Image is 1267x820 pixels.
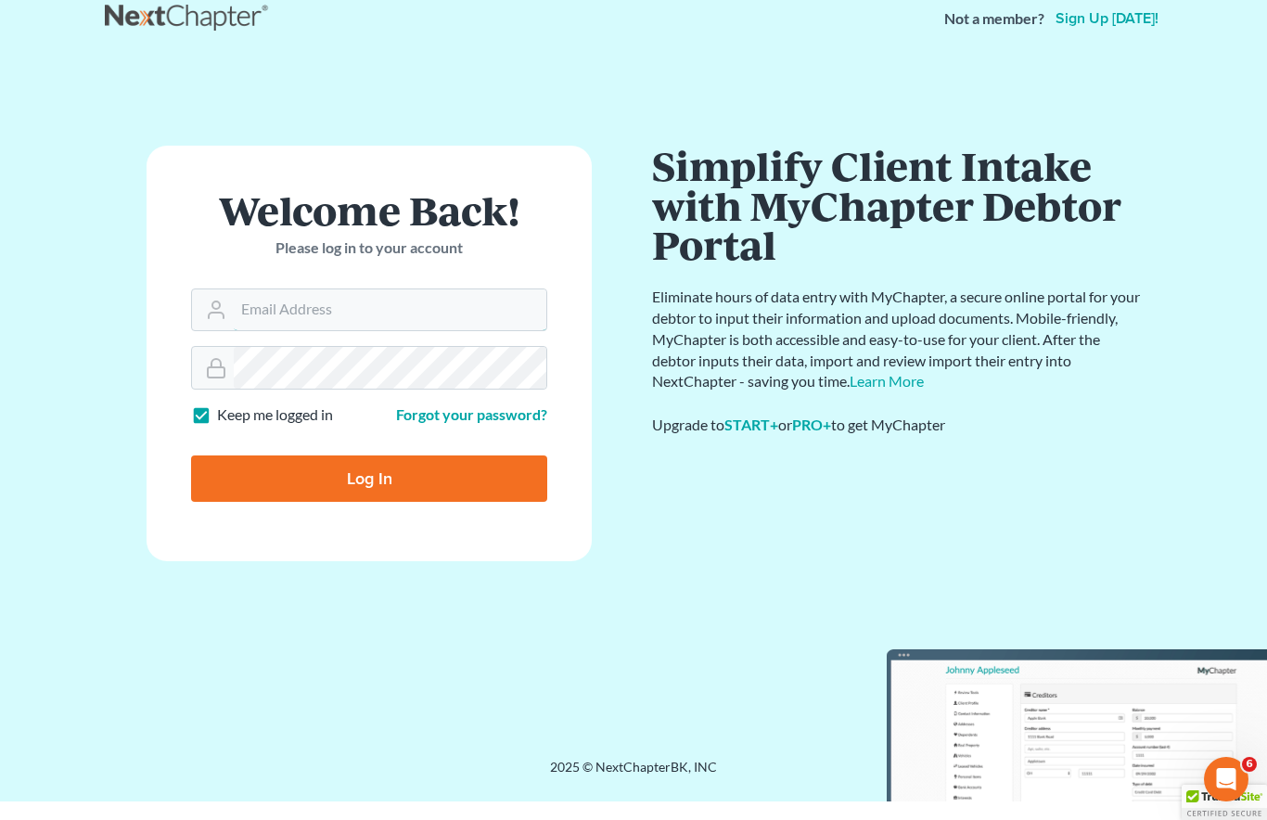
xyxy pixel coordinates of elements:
iframe: Intercom live chat [1204,757,1248,801]
div: TrustedSite Certified [1182,785,1267,820]
input: Email Address [234,289,546,330]
input: Log In [191,455,547,502]
h1: Welcome Back! [191,190,547,230]
p: Please log in to your account [191,237,547,259]
a: Forgot your password? [396,405,547,423]
span: 6 [1242,757,1257,772]
strong: Not a member? [944,8,1044,30]
div: 2025 © NextChapterBK, INC [105,758,1162,791]
p: Eliminate hours of data entry with MyChapter, a secure online portal for your debtor to input the... [652,287,1144,392]
label: Keep me logged in [217,404,333,426]
a: START+ [724,416,778,433]
a: Sign up [DATE]! [1052,11,1162,26]
h1: Simplify Client Intake with MyChapter Debtor Portal [652,146,1144,264]
a: Learn More [850,372,924,390]
div: Upgrade to or to get MyChapter [652,415,1144,436]
a: PRO+ [792,416,831,433]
